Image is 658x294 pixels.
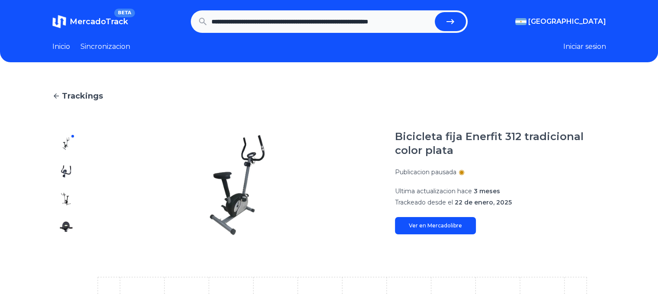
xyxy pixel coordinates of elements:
h1: Bicicleta fija Enerfit 312 tradicional color plata [395,130,606,157]
img: Bicicleta fija Enerfit 312 tradicional color plata [59,137,73,150]
a: Inicio [52,42,70,52]
span: Trackeado desde el [395,198,453,206]
span: BETA [114,9,135,17]
a: Sincronizacion [80,42,130,52]
a: MercadoTrackBETA [52,15,128,29]
img: Bicicleta fija Enerfit 312 tradicional color plata [59,220,73,233]
a: Ver en Mercadolibre [395,217,476,234]
span: Trackings [62,90,103,102]
span: [GEOGRAPHIC_DATA] [528,16,606,27]
button: Iniciar sesion [563,42,606,52]
p: Publicacion pausada [395,168,456,176]
img: Bicicleta fija Enerfit 312 tradicional color plata [59,192,73,206]
img: Bicicleta fija Enerfit 312 tradicional color plata [59,164,73,178]
span: 22 de enero, 2025 [455,198,512,206]
span: 3 meses [474,187,500,195]
a: Trackings [52,90,606,102]
img: Argentina [515,18,526,25]
img: Bicicleta fija Enerfit 312 tradicional color plata [97,130,378,240]
button: [GEOGRAPHIC_DATA] [515,16,606,27]
img: MercadoTrack [52,15,66,29]
span: Ultima actualizacion hace [395,187,472,195]
span: MercadoTrack [70,17,128,26]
